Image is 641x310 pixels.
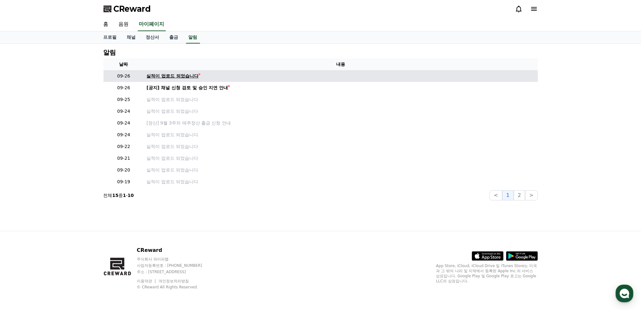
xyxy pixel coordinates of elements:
p: © CReward All Rights Reserved. [137,285,214,290]
button: 2 [514,190,525,200]
p: CReward [137,246,214,254]
p: 주소 : [STREET_ADDRESS] [137,269,214,274]
p: 09-26 [106,84,142,91]
a: 정산서 [141,31,164,44]
a: 실적이 업로드 되었습니다 [147,155,535,162]
p: 사업자등록번호 : [PHONE_NUMBER] [137,263,214,268]
p: 09-24 [106,120,142,126]
a: 프로필 [98,31,122,44]
a: 이용약관 [137,279,157,283]
a: [공지] 채널 신청 검토 및 승인 지연 안내 [147,84,535,91]
p: 09-25 [106,96,142,103]
a: 음원 [114,18,134,31]
p: 09-26 [106,73,142,79]
div: [공지] 채널 신청 검토 및 승인 지연 안내 [147,84,228,91]
p: 09-24 [106,108,142,115]
p: 09-19 [106,179,142,185]
a: CReward [103,4,151,14]
a: 채널 [122,31,141,44]
p: 전체 중 - [103,192,134,199]
a: 홈 [98,18,114,31]
span: 홈 [20,211,24,216]
p: 09-22 [106,143,142,150]
p: App Store, iCloud, iCloud Drive 및 iTunes Store는 미국과 그 밖의 나라 및 지역에서 등록된 Apple Inc.의 서비스 상표입니다. Goo... [436,263,538,284]
a: 마이페이지 [138,18,166,31]
a: 실적이 업로드 되었습니다 [147,131,535,138]
strong: 10 [128,193,134,198]
a: 홈 [2,201,42,217]
a: 설정 [82,201,122,217]
button: > [525,190,538,200]
button: < [490,190,502,200]
a: 실적이 업로드 되었습니다 [147,108,535,115]
strong: 1 [123,193,126,198]
button: 1 [502,190,514,200]
p: 주식회사 와이피랩 [137,257,214,262]
div: 실적이 업로드 되었습니다 [147,73,199,79]
p: 09-20 [106,167,142,173]
a: 개인정보처리방침 [158,279,189,283]
strong: 15 [112,193,118,198]
th: 날짜 [103,58,144,70]
a: 실적이 업로드 되었습니다 [147,167,535,173]
a: 실적이 업로드 되었습니다 [147,179,535,185]
span: CReward [114,4,151,14]
a: 대화 [42,201,82,217]
a: 알림 [186,31,200,44]
a: 출금 [164,31,184,44]
a: 실적이 업로드 되었습니다 [147,96,535,103]
p: 09-24 [106,131,142,138]
span: 대화 [58,211,66,216]
p: 09-21 [106,155,142,162]
h4: 알림 [103,49,116,56]
th: 내용 [144,58,538,70]
a: 실적이 업로드 되었습니다 [147,143,535,150]
span: 설정 [98,211,106,216]
a: [정산] 9월 3주차 매주정산 출금 신청 안내 [147,120,535,126]
a: 실적이 업로드 되었습니다 [147,73,535,79]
